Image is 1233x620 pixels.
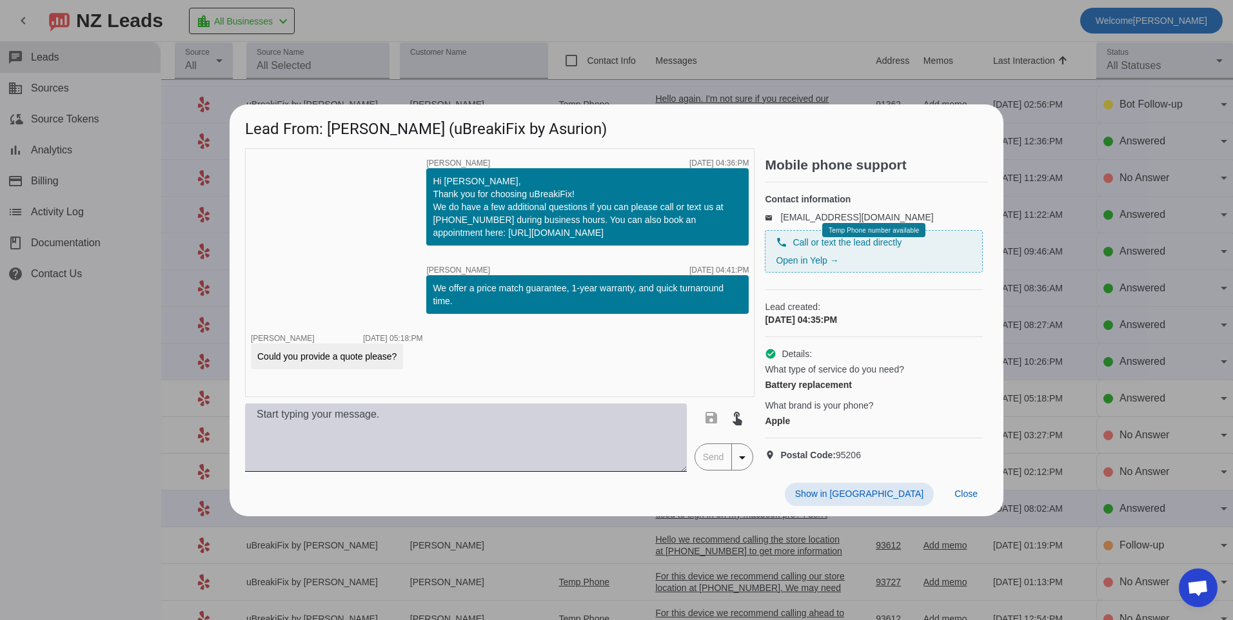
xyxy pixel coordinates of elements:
div: Apple [765,414,983,427]
div: [DATE] 04:35:PM [765,313,983,326]
div: Open chat [1179,568,1218,607]
span: 95206 [780,449,861,461]
div: [DATE] 04:41:PM [689,266,749,274]
span: What type of service do you need? [765,363,904,376]
a: [EMAIL_ADDRESS][DOMAIN_NAME] [780,212,933,222]
span: Show in [GEOGRAPHIC_DATA] [795,489,923,499]
span: Lead created: [765,300,983,313]
span: What brand is your phone? [765,399,873,412]
span: Temp Phone number available [829,227,919,234]
strong: Postal Code: [780,450,836,460]
div: We offer a price match guarantee, 1-year warranty, and quick turnaround time.​ [433,282,742,307]
span: [PERSON_NAME] [251,334,315,343]
h2: Mobile phone support [765,159,988,171]
div: [DATE] 05:18:PM [363,334,422,342]
span: Call or text the lead directly [793,236,902,249]
div: Hi [PERSON_NAME], Thank you for choosing uBreakiFix! We do have a few additional questions if you... [433,175,742,239]
span: Close [954,489,978,499]
span: Details: [782,347,812,360]
div: Battery replacement [765,378,983,391]
a: Open in Yelp → [776,255,838,266]
mat-icon: email [765,214,780,220]
mat-icon: phone [776,237,787,248]
span: [PERSON_NAME] [426,159,490,167]
h4: Contact information [765,193,983,206]
span: [PERSON_NAME] [426,266,490,274]
mat-icon: location_on [765,450,780,460]
button: Close [944,483,988,506]
div: [DATE] 04:36:PM [689,159,749,167]
div: Could you provide a quote please? [257,350,397,363]
mat-icon: arrow_drop_down [735,450,750,465]
h1: Lead From: [PERSON_NAME] (uBreakiFix by Asurion) [230,104,1003,148]
mat-icon: touch_app [729,410,745,425]
button: Show in [GEOGRAPHIC_DATA] [785,483,934,506]
mat-icon: check_circle [765,348,776,360]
